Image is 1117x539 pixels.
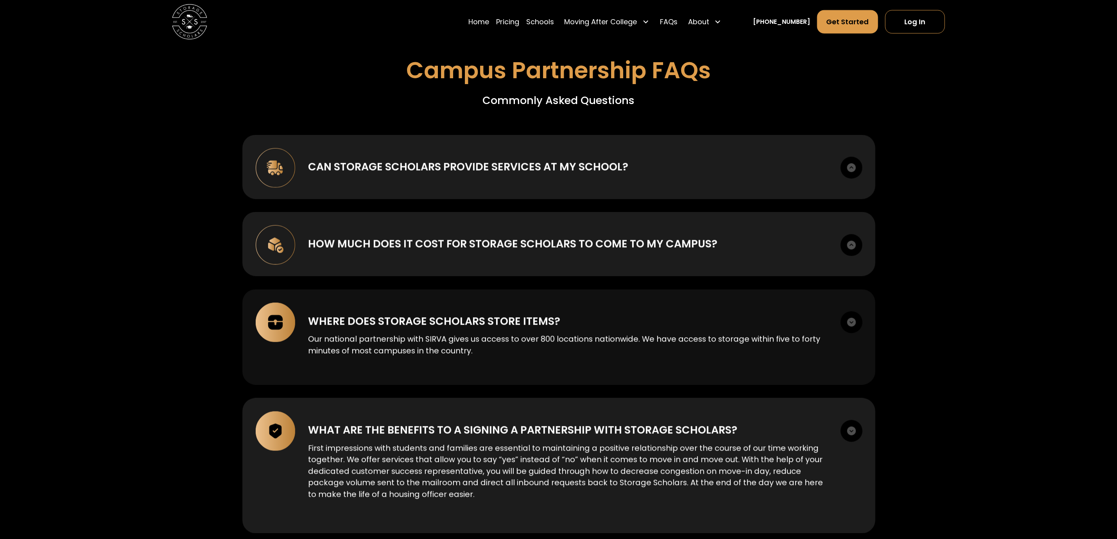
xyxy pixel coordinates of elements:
a: FAQs [660,10,678,34]
a: Log In [885,10,945,34]
div: Moving After College [561,10,653,34]
a: Schools [526,10,554,34]
a: Home [468,10,489,34]
p: Our national partnership with SIRVA gives us access to over 800 locations nationwide. We have acc... [308,334,827,357]
div: Commonly Asked Questions [482,93,635,108]
div: How much does it cost for Storage Scholars to come to my campus? [308,236,717,252]
a: Get Started [817,10,878,34]
div: About [685,10,725,34]
div: Moving After College [565,17,637,27]
a: [PHONE_NUMBER] [753,17,810,27]
div: What are the benefits to a signing a partnership with Storage Scholars? [308,422,737,438]
h2: Campus Partnership FAQs [406,57,711,84]
div: Can Storage Scholars provide services at my school? [308,159,628,175]
div: Where does Storage Scholars store items? [308,314,560,329]
a: Pricing [496,10,519,34]
p: First impressions with students and families are essential to maintaining a positive relationship... [308,443,827,501]
div: About [688,17,709,27]
img: Storage Scholars main logo [172,4,207,40]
